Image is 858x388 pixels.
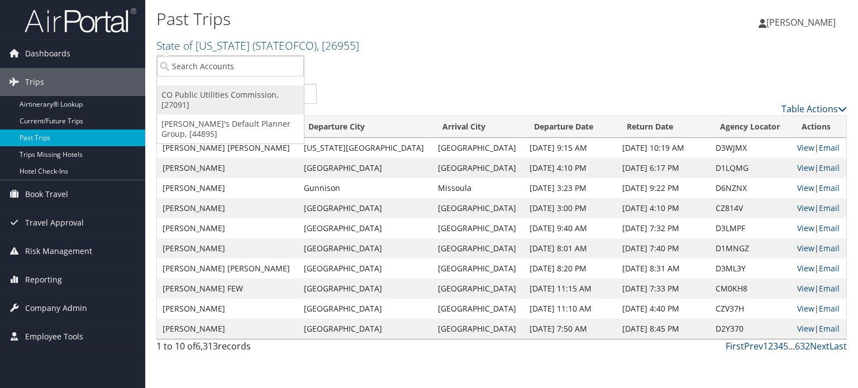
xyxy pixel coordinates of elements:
[157,238,298,258] td: [PERSON_NAME]
[617,238,710,258] td: [DATE] 7:40 PM
[617,218,710,238] td: [DATE] 7:32 PM
[157,319,298,339] td: [PERSON_NAME]
[317,38,359,53] span: , [ 26955 ]
[617,116,710,138] th: Return Date: activate to sort column ascending
[710,279,792,299] td: CM0KH8
[819,303,840,314] a: Email
[819,162,840,173] a: Email
[524,178,617,198] td: [DATE] 3:23 PM
[792,299,846,319] td: |
[819,243,840,253] a: Email
[524,258,617,279] td: [DATE] 8:20 PM
[710,258,792,279] td: D3ML3Y
[710,178,792,198] td: D6NZNX
[156,7,617,31] h1: Past Trips
[795,340,810,352] a: 632
[710,299,792,319] td: CZV37H
[157,258,298,279] td: [PERSON_NAME] [PERSON_NAME]
[792,158,846,178] td: |
[524,238,617,258] td: [DATE] 8:01 AM
[432,299,523,319] td: [GEOGRAPHIC_DATA]
[157,114,304,143] a: [PERSON_NAME]'s Default Planner Group, [44895]
[298,299,432,319] td: [GEOGRAPHIC_DATA]
[25,237,92,265] span: Risk Management
[617,319,710,339] td: [DATE] 8:45 PM
[759,6,847,39] a: [PERSON_NAME]
[792,116,846,138] th: Actions
[524,279,617,299] td: [DATE] 11:15 AM
[156,38,359,53] a: State of [US_STATE]
[763,340,768,352] a: 1
[788,340,795,352] span: …
[819,203,840,213] a: Email
[710,158,792,178] td: D1LQMG
[797,283,814,294] a: View
[819,283,840,294] a: Email
[298,258,432,279] td: [GEOGRAPHIC_DATA]
[797,183,814,193] a: View
[298,138,432,158] td: [US_STATE][GEOGRAPHIC_DATA]
[252,38,317,53] span: ( STATEOFCO )
[432,138,523,158] td: [GEOGRAPHIC_DATA]
[792,218,846,238] td: |
[298,198,432,218] td: [GEOGRAPHIC_DATA]
[157,198,298,218] td: [PERSON_NAME]
[792,279,846,299] td: |
[25,266,62,294] span: Reporting
[819,183,840,193] a: Email
[797,142,814,153] a: View
[617,138,710,158] td: [DATE] 10:19 AM
[156,339,317,358] div: 1 to 10 of records
[710,138,792,158] td: D3WJMX
[157,138,298,158] td: [PERSON_NAME] [PERSON_NAME]
[797,203,814,213] a: View
[432,116,523,138] th: Arrival City: activate to sort column ascending
[298,218,432,238] td: [GEOGRAPHIC_DATA]
[819,223,840,233] a: Email
[830,340,847,352] a: Last
[25,209,84,237] span: Travel Approval
[157,85,304,114] a: CO Public Utilities Commission, [27091]
[797,223,814,233] a: View
[810,340,830,352] a: Next
[768,340,773,352] a: 2
[157,158,298,178] td: [PERSON_NAME]
[710,116,792,138] th: Agency Locator: activate to sort column ascending
[25,180,68,208] span: Book Travel
[157,56,304,76] input: Search Accounts
[432,258,523,279] td: [GEOGRAPHIC_DATA]
[25,294,87,322] span: Company Admin
[726,340,744,352] a: First
[157,218,298,238] td: [PERSON_NAME]
[524,218,617,238] td: [DATE] 9:40 AM
[773,340,778,352] a: 3
[797,303,814,314] a: View
[524,198,617,218] td: [DATE] 3:00 PM
[432,279,523,299] td: [GEOGRAPHIC_DATA]
[819,323,840,334] a: Email
[792,178,846,198] td: |
[781,103,847,115] a: Table Actions
[157,299,298,319] td: [PERSON_NAME]
[797,243,814,253] a: View
[298,178,432,198] td: Gunnison
[432,178,523,198] td: Missoula
[298,116,432,138] th: Departure City: activate to sort column ascending
[157,279,298,299] td: [PERSON_NAME] FEW
[797,323,814,334] a: View
[524,158,617,178] td: [DATE] 4:10 PM
[157,178,298,198] td: [PERSON_NAME]
[710,198,792,218] td: CZ814V
[432,218,523,238] td: [GEOGRAPHIC_DATA]
[432,319,523,339] td: [GEOGRAPHIC_DATA]
[25,323,83,351] span: Employee Tools
[792,258,846,279] td: |
[617,299,710,319] td: [DATE] 4:40 PM
[25,40,70,68] span: Dashboards
[710,319,792,339] td: D2Y370
[797,263,814,274] a: View
[524,116,617,138] th: Departure Date: activate to sort column ascending
[617,258,710,279] td: [DATE] 8:31 AM
[432,198,523,218] td: [GEOGRAPHIC_DATA]
[783,340,788,352] a: 5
